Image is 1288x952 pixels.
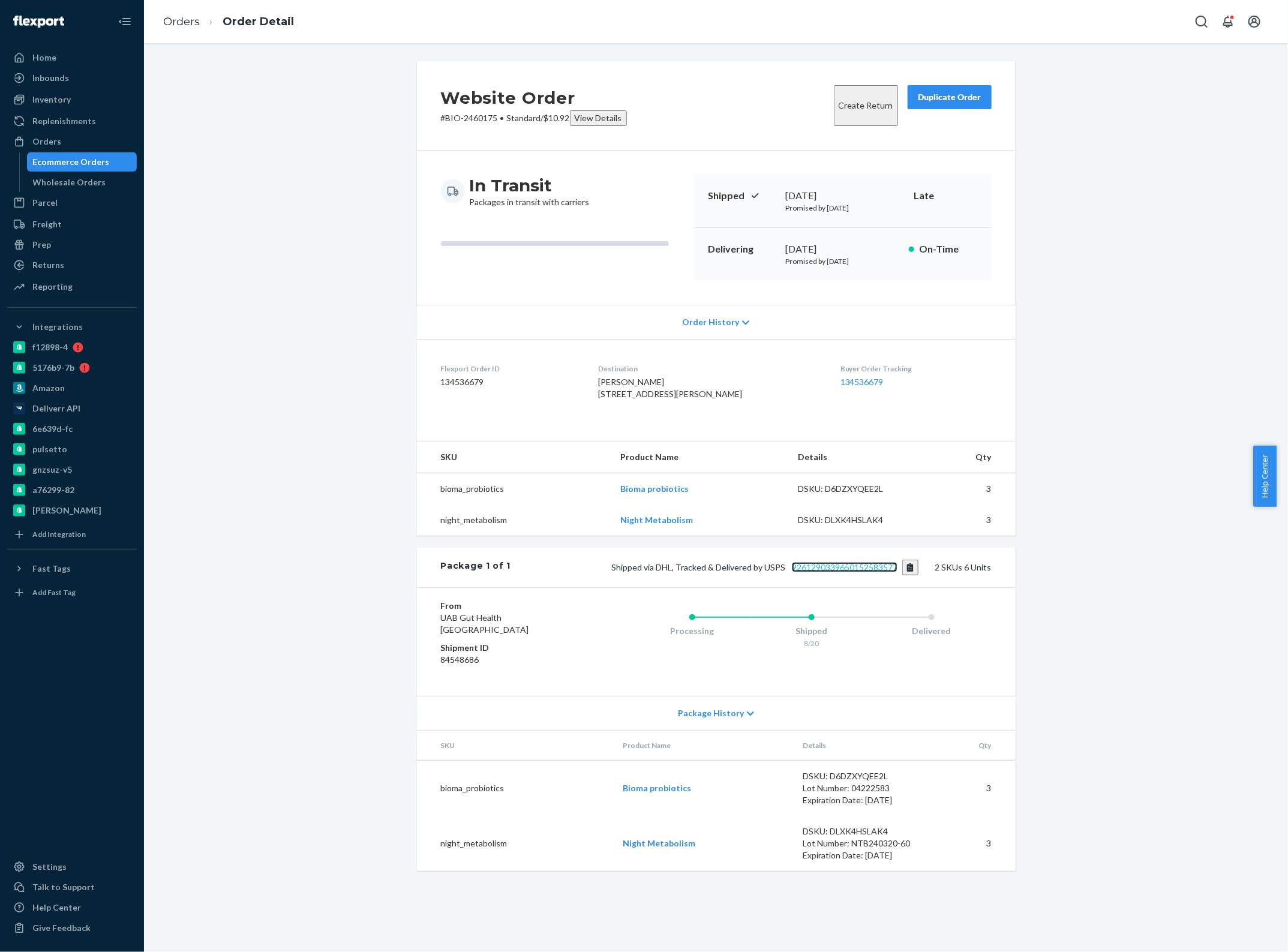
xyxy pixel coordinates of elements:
[570,110,627,126] button: View Details
[32,52,56,64] div: Home
[872,625,992,637] div: Delivered
[834,85,898,126] button: Create Return
[7,399,137,418] a: Deliverr API
[417,761,613,816] td: bioma_probiotics
[32,362,74,374] div: 5176b9-7b
[613,731,793,761] th: Product Name
[7,898,137,917] a: Help Center
[803,794,915,806] div: Expiration Date: [DATE]
[708,242,776,256] p: Delivering
[32,72,69,84] div: Inbounds
[623,783,691,793] a: Bioma probiotics
[611,442,788,473] th: Product Name
[32,136,61,148] div: Orders
[7,193,137,212] a: Parcel
[32,881,95,893] div: Talk to Support
[620,515,693,525] a: Night Metabolism
[32,239,51,251] div: Prep
[163,15,200,28] a: Orders
[470,175,590,196] h3: In Transit
[752,625,872,637] div: Shipped
[7,857,137,876] a: Settings
[1242,10,1266,34] button: Open account menu
[7,48,137,67] a: Home
[32,115,96,127] div: Replenishments
[32,529,86,539] div: Add Integration
[7,878,137,897] a: Talk to Support
[793,731,925,761] th: Details
[902,560,918,575] button: Copy tracking number
[920,504,1016,536] td: 3
[7,215,137,234] a: Freight
[918,91,981,103] div: Duplicate Order
[511,560,991,575] div: 2 SKUs 6 Units
[7,338,137,357] a: f12898-4
[33,176,106,188] div: Wholesale Orders
[470,175,590,208] div: Packages in transit with carriers
[417,442,611,473] th: SKU
[417,473,611,505] td: bioma_probiotics
[32,484,74,496] div: a76299-82
[752,638,872,648] div: 8/20
[32,259,64,271] div: Returns
[7,90,137,109] a: Inventory
[678,707,744,719] span: Package History
[920,473,1016,505] td: 3
[1216,10,1240,34] button: Open notifications
[7,235,137,254] a: Prep
[32,281,73,293] div: Reporting
[7,277,137,296] a: Reporting
[417,504,611,536] td: night_metabolism
[598,364,821,374] dt: Destination
[1253,446,1277,507] button: Help Center
[7,559,137,578] button: Fast Tags
[798,483,911,495] div: DSKU: D6DZXYQEE2L
[708,189,776,203] p: Shipped
[417,816,613,871] td: night_metabolism
[27,173,137,192] a: Wholesale Orders
[7,68,137,88] a: Inbounds
[441,642,584,654] dt: Shipment ID
[620,483,689,494] a: Bioma probiotics
[32,423,73,435] div: 6e639d-fc
[7,256,137,275] a: Returns
[1190,10,1214,34] button: Open Search Box
[920,442,1016,473] th: Qty
[13,16,64,28] img: Flexport logo
[7,501,137,520] a: [PERSON_NAME]
[32,197,58,209] div: Parcel
[840,364,992,374] dt: Buyer Order Tracking
[786,189,899,203] div: [DATE]
[575,112,622,124] div: View Details
[32,382,65,394] div: Amazon
[441,560,511,575] div: Package 1 of 1
[925,816,1016,871] td: 3
[441,364,580,374] dt: Flexport Order ID
[7,460,137,479] a: gnzsuz-v5
[27,152,137,172] a: Ecommerce Orders
[7,918,137,938] button: Give Feedback
[623,838,695,848] a: Night Metabolism
[919,242,977,256] p: On-Time
[7,583,137,602] a: Add Fast Tag
[792,562,897,572] a: 9261290339650152583577
[682,316,739,328] span: Order History
[441,654,584,666] dd: 84548686
[914,189,977,203] p: Late
[786,256,899,266] p: Promised by [DATE]
[803,849,915,861] div: Expiration Date: [DATE]
[798,514,911,526] div: DSKU: DLXK4HSLAK4
[32,94,71,106] div: Inventory
[32,504,101,516] div: [PERSON_NAME]
[154,4,304,40] ol: breadcrumbs
[32,587,76,597] div: Add Fast Tag
[113,10,137,34] button: Close Navigation
[786,242,899,256] div: [DATE]
[7,525,137,544] a: Add Integration
[803,837,915,849] div: Lot Number: NTB240320-60
[7,358,137,377] a: 5176b9-7b
[441,85,627,110] h2: Website Order
[32,443,67,455] div: pulsetto
[441,612,529,635] span: UAB Gut Health [GEOGRAPHIC_DATA]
